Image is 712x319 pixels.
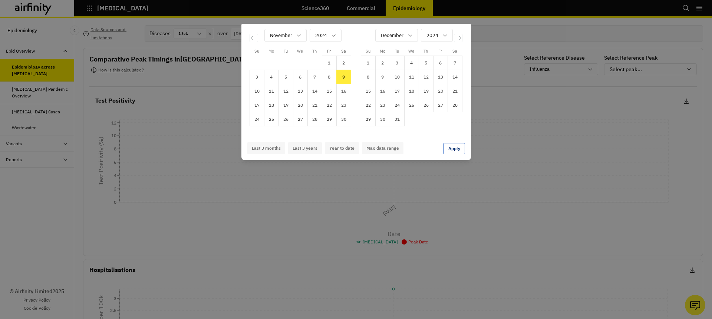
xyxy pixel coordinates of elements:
[448,84,462,98] td: Choose Saturday, December 21, 2024 as your check-in date. It’s available.
[250,34,258,42] div: Move backward to switch to the previous month.
[419,70,433,84] td: Choose Thursday, December 12, 2024 as your check-in date. It’s available.
[448,56,462,70] td: Choose Saturday, December 7, 2024 as your check-in date. It’s available.
[307,70,322,84] td: Choose Thursday, November 7, 2024 as your check-in date. It’s available.
[293,112,307,126] td: Choose Wednesday, November 27, 2024 as your check-in date. It’s available.
[241,24,471,135] div: Calendar
[293,70,307,84] td: Choose Wednesday, November 6, 2024 as your check-in date. It’s available.
[390,98,404,112] td: Choose Tuesday, December 24, 2024 as your check-in date. It’s available.
[361,112,375,126] td: Choose Sunday, December 29, 2024 as your check-in date. It’s available.
[419,56,433,70] td: Choose Thursday, December 5, 2024 as your check-in date. It’s available.
[264,98,278,112] td: Choose Monday, November 18, 2024 as your check-in date. It’s available.
[375,56,390,70] td: Choose Monday, December 2, 2024 as your check-in date. It’s available.
[247,142,285,154] button: Last 3 months
[250,112,264,126] td: Choose Sunday, November 24, 2024 as your check-in date. It’s available.
[404,56,419,70] td: Choose Wednesday, December 4, 2024 as your check-in date. It’s available.
[278,98,293,112] td: Choose Tuesday, November 19, 2024 as your check-in date. It’s available.
[419,98,433,112] td: Choose Thursday, December 26, 2024 as your check-in date. It’s available.
[404,84,419,98] td: Choose Wednesday, December 18, 2024 as your check-in date. It’s available.
[278,84,293,98] td: Choose Tuesday, November 12, 2024 as your check-in date. It’s available.
[336,112,351,126] td: Choose Saturday, November 30, 2024 as your check-in date. It’s available.
[336,56,351,70] td: Choose Saturday, November 2, 2024 as your check-in date. It’s available.
[433,98,448,112] td: Choose Friday, December 27, 2024 as your check-in date. It’s available.
[375,70,390,84] td: Choose Monday, December 9, 2024 as your check-in date. It’s available.
[336,70,351,84] td: Selected as start date. Saturday, November 9, 2024
[307,84,322,98] td: Choose Thursday, November 14, 2024 as your check-in date. It’s available.
[250,70,264,84] td: Choose Sunday, November 3, 2024 as your check-in date. It’s available.
[278,112,293,126] td: Choose Tuesday, November 26, 2024 as your check-in date. It’s available.
[390,112,404,126] td: Choose Tuesday, December 31, 2024 as your check-in date. It’s available.
[362,142,403,154] button: Max data range
[390,84,404,98] td: Choose Tuesday, December 17, 2024 as your check-in date. It’s available.
[322,56,336,70] td: Choose Friday, November 1, 2024 as your check-in date. It’s available.
[361,70,375,84] td: Choose Sunday, December 8, 2024 as your check-in date. It’s available.
[250,84,264,98] td: Choose Sunday, November 10, 2024 as your check-in date. It’s available.
[448,98,462,112] td: Choose Saturday, December 28, 2024 as your check-in date. It’s available.
[375,98,390,112] td: Choose Monday, December 23, 2024 as your check-in date. It’s available.
[307,112,322,126] td: Choose Thursday, November 28, 2024 as your check-in date. It’s available.
[336,84,351,98] td: Choose Saturday, November 16, 2024 as your check-in date. It’s available.
[390,56,404,70] td: Choose Tuesday, December 3, 2024 as your check-in date. It’s available.
[433,70,448,84] td: Choose Friday, December 13, 2024 as your check-in date. It’s available.
[264,70,278,84] td: Choose Monday, November 4, 2024 as your check-in date. It’s available.
[361,98,375,112] td: Choose Sunday, December 22, 2024 as your check-in date. It’s available.
[448,70,462,84] td: Choose Saturday, December 14, 2024 as your check-in date. It’s available.
[361,84,375,98] td: Choose Sunday, December 15, 2024 as your check-in date. It’s available.
[433,84,448,98] td: Choose Friday, December 20, 2024 as your check-in date. It’s available.
[288,142,322,154] button: Last 3 years
[293,84,307,98] td: Choose Wednesday, November 13, 2024 as your check-in date. It’s available.
[375,112,390,126] td: Choose Monday, December 30, 2024 as your check-in date. It’s available.
[390,70,404,84] td: Choose Tuesday, December 10, 2024 as your check-in date. It’s available.
[322,70,336,84] td: Choose Friday, November 8, 2024 as your check-in date. It’s available.
[278,70,293,84] td: Choose Tuesday, November 5, 2024 as your check-in date. It’s available.
[361,56,375,70] td: Choose Sunday, December 1, 2024 as your check-in date. It’s available.
[375,84,390,98] td: Choose Monday, December 16, 2024 as your check-in date. It’s available.
[433,56,448,70] td: Choose Friday, December 6, 2024 as your check-in date. It’s available.
[325,142,359,154] button: Year to date
[404,98,419,112] td: Choose Wednesday, December 25, 2024 as your check-in date. It’s available.
[293,98,307,112] td: Choose Wednesday, November 20, 2024 as your check-in date. It’s available.
[264,112,278,126] td: Choose Monday, November 25, 2024 as your check-in date. It’s available.
[454,34,462,42] div: Move forward to switch to the next month.
[444,143,465,154] button: Apply
[322,98,336,112] td: Choose Friday, November 22, 2024 as your check-in date. It’s available.
[322,112,336,126] td: Choose Friday, November 29, 2024 as your check-in date. It’s available.
[264,84,278,98] td: Choose Monday, November 11, 2024 as your check-in date. It’s available.
[250,98,264,112] td: Choose Sunday, November 17, 2024 as your check-in date. It’s available.
[336,98,351,112] td: Choose Saturday, November 23, 2024 as your check-in date. It’s available.
[322,84,336,98] td: Choose Friday, November 15, 2024 as your check-in date. It’s available.
[404,70,419,84] td: Choose Wednesday, December 11, 2024 as your check-in date. It’s available.
[307,98,322,112] td: Choose Thursday, November 21, 2024 as your check-in date. It’s available.
[419,84,433,98] td: Choose Thursday, December 19, 2024 as your check-in date. It’s available.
